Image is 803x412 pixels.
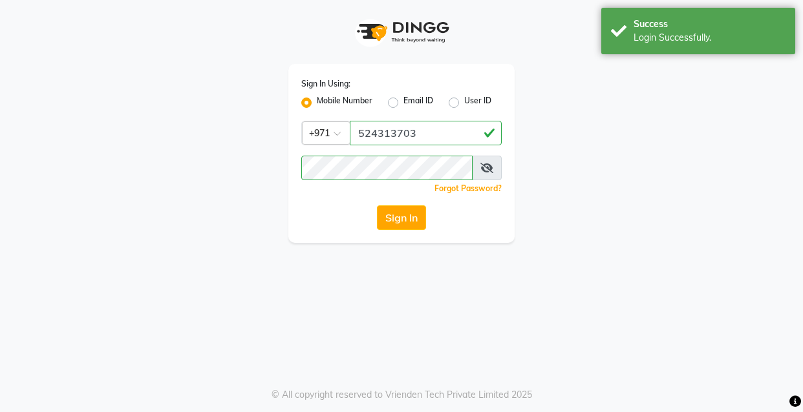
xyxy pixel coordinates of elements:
[464,95,491,110] label: User ID
[301,78,350,90] label: Sign In Using:
[634,31,786,45] div: Login Successfully.
[317,95,372,110] label: Mobile Number
[434,183,502,193] a: Forgot Password?
[634,17,786,31] div: Success
[350,121,502,145] input: Username
[301,156,473,180] input: Username
[403,95,433,110] label: Email ID
[350,13,453,51] img: logo1.svg
[377,205,426,230] button: Sign In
